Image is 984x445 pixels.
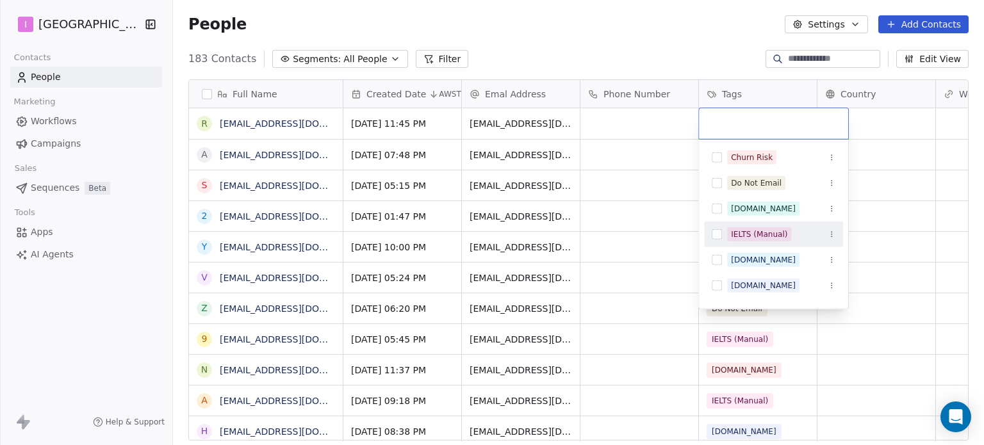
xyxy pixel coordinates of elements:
div: [DOMAIN_NAME] [731,254,796,266]
div: Suggestions [704,145,843,401]
div: [DOMAIN_NAME] [731,280,796,291]
div: [DOMAIN_NAME] [731,203,796,214]
div: Do Not Email [731,177,782,189]
div: Churn Risk [731,152,773,163]
div: IELTS (Manual) [731,229,787,240]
